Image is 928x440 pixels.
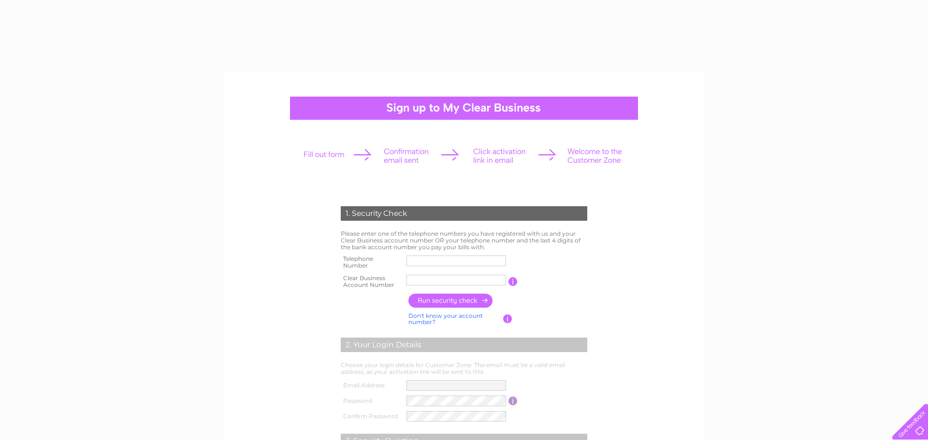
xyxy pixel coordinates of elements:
input: Information [508,397,518,405]
td: Choose your login details for Customer Zone. The email must be a valid email address, as your act... [338,359,590,378]
div: 1. Security Check [341,206,587,221]
div: 2. Your Login Details [341,338,587,352]
th: Confirm Password [338,409,404,424]
input: Information [503,314,512,323]
th: Password [338,393,404,409]
th: Telephone Number [338,253,404,272]
th: Email Address [338,378,404,393]
input: Information [508,277,518,286]
th: Clear Business Account Number [338,272,404,291]
td: Please enter one of the telephone numbers you have registered with us and your Clear Business acc... [338,228,590,253]
a: Don't know your account number? [408,312,483,326]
